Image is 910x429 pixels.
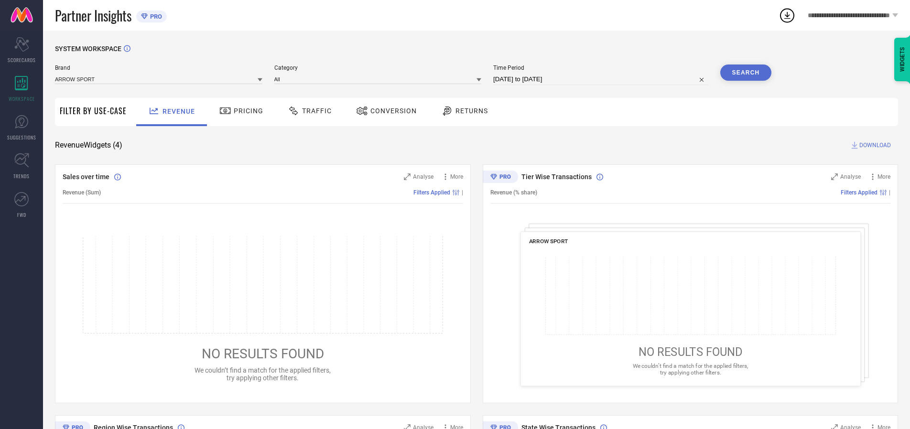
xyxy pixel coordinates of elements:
[9,95,35,102] span: WORKSPACE
[493,74,708,85] input: Select time period
[8,56,36,64] span: SCORECARDS
[234,107,263,115] span: Pricing
[55,45,121,53] span: SYSTEM WORKSPACE
[202,346,324,362] span: NO RESULTS FOUND
[483,171,518,185] div: Premium
[55,140,122,150] span: Revenue Widgets ( 4 )
[638,345,742,359] span: NO RESULTS FOUND
[462,189,463,196] span: |
[450,173,463,180] span: More
[413,173,433,180] span: Analyse
[831,173,838,180] svg: Zoom
[195,366,331,382] span: We couldn’t find a match for the applied filters, try applying other filters.
[877,173,890,180] span: More
[55,64,262,71] span: Brand
[7,134,36,141] span: SUGGESTIONS
[370,107,417,115] span: Conversion
[13,172,30,180] span: TRENDS
[841,189,877,196] span: Filters Applied
[521,173,592,181] span: Tier Wise Transactions
[17,211,26,218] span: FWD
[404,173,411,180] svg: Zoom
[413,189,450,196] span: Filters Applied
[840,173,861,180] span: Analyse
[490,189,537,196] span: Revenue (% share)
[274,64,482,71] span: Category
[493,64,708,71] span: Time Period
[63,173,109,181] span: Sales over time
[55,6,131,25] span: Partner Insights
[455,107,488,115] span: Returns
[60,105,127,117] span: Filter By Use-Case
[720,64,772,81] button: Search
[779,7,796,24] div: Open download list
[63,189,101,196] span: Revenue (Sum)
[148,13,162,20] span: PRO
[529,238,568,245] span: ARROW SPORT
[162,107,195,115] span: Revenue
[632,363,748,375] span: We couldn’t find a match for the applied filters, try applying other filters.
[859,140,891,150] span: DOWNLOAD
[302,107,332,115] span: Traffic
[889,189,890,196] span: |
